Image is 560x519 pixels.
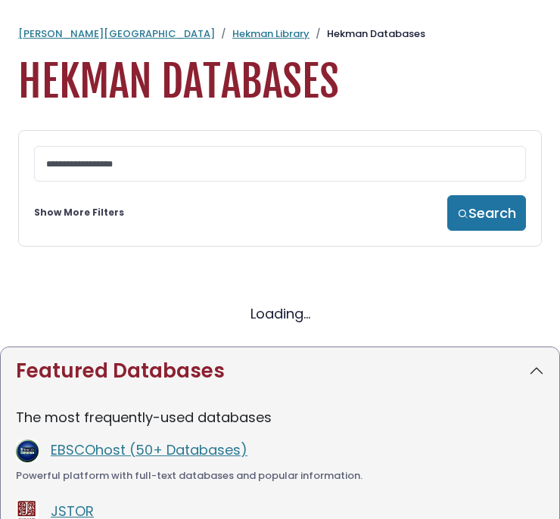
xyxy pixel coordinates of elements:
div: Powerful platform with full-text databases and popular information. [16,468,544,483]
input: Search database by title or keyword [34,146,526,182]
button: Search [447,195,526,231]
div: Loading... [18,303,542,324]
h1: Hekman Databases [18,57,542,107]
nav: breadcrumb [18,26,542,42]
a: EBSCOhost (50+ Databases) [51,440,247,459]
a: [PERSON_NAME][GEOGRAPHIC_DATA] [18,26,215,41]
button: Featured Databases [1,347,559,395]
a: Hekman Library [232,26,310,41]
a: Show More Filters [34,206,124,219]
p: The most frequently-used databases [16,407,544,427]
li: Hekman Databases [310,26,425,42]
